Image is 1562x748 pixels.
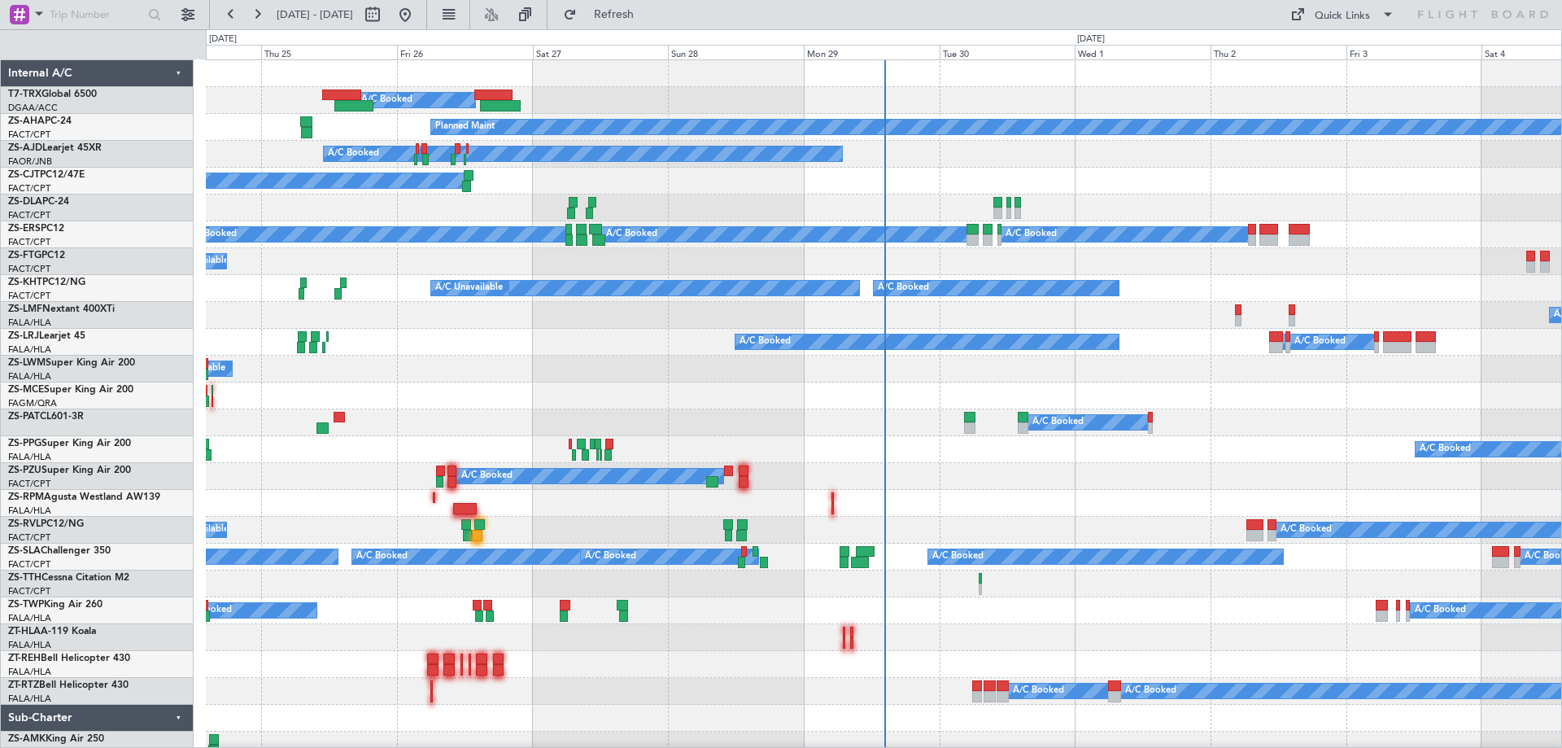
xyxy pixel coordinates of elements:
div: A/C Booked [585,545,636,569]
div: Sun 28 [668,45,804,59]
div: Mon 29 [804,45,940,59]
a: FALA/HLA [8,693,51,705]
a: ZS-RVLPC12/NG [8,519,84,529]
span: T7-TRX [8,90,41,99]
span: Refresh [580,9,648,20]
div: Quick Links [1315,8,1370,24]
a: ZS-MCESuper King Air 200 [8,385,133,395]
a: ZS-PATCL601-3R [8,412,84,422]
span: ZS-LWM [8,358,46,368]
a: FACT/CPT [8,478,50,490]
div: A/C Booked [1281,518,1332,542]
a: FACT/CPT [8,531,50,544]
span: ZS-PPG [8,439,41,448]
a: ZT-REHBell Helicopter 430 [8,654,130,663]
a: ZS-FTGPC12 [8,251,65,260]
div: A/C Unavailable [435,276,503,300]
a: FACT/CPT [8,129,50,141]
a: FALA/HLA [8,666,51,678]
a: FACT/CPT [8,182,50,195]
a: ZS-LWMSuper King Air 200 [8,358,135,368]
div: [DATE] [209,33,237,46]
span: ZT-REH [8,654,41,663]
div: A/C Booked [606,222,657,247]
div: A/C Booked [1415,598,1466,623]
a: ZT-HLAA-119 Koala [8,627,96,636]
a: ZS-RPMAgusta Westland AW139 [8,492,160,502]
a: ZS-AHAPC-24 [8,116,72,126]
div: Wed 1 [1075,45,1211,59]
span: ZS-SLA [8,546,41,556]
a: FACT/CPT [8,209,50,221]
button: Quick Links [1282,2,1403,28]
span: ZS-RVL [8,519,41,529]
a: FAOR/JNB [8,155,52,168]
a: FALA/HLA [8,451,51,463]
button: Refresh [556,2,653,28]
div: A/C Booked [185,222,237,247]
a: ZS-SLAChallenger 350 [8,546,111,556]
a: FALA/HLA [8,343,51,356]
a: FALA/HLA [8,612,51,624]
a: FALA/HLA [8,317,51,329]
a: ZT-RTZBell Helicopter 430 [8,680,129,690]
a: ZS-PZUSuper King Air 200 [8,466,131,475]
div: A/C Booked [1125,679,1176,703]
div: A/C Booked [1032,410,1084,435]
span: ZS-AHA [8,116,45,126]
span: ZS-DLA [8,197,42,207]
a: ZS-LMFNextant 400XTi [8,304,115,314]
span: ZS-MCE [8,385,44,395]
span: ZS-ERS [8,224,41,234]
div: A/C Booked [328,142,379,166]
div: A/C Booked [361,88,412,112]
div: Thu 2 [1211,45,1346,59]
span: ZT-RTZ [8,680,39,690]
a: ZS-DLAPC-24 [8,197,69,207]
span: [DATE] - [DATE] [277,7,353,22]
div: Fri 26 [397,45,533,59]
div: A/C Booked [740,330,791,354]
span: ZS-PZU [8,466,41,475]
span: ZS-LMF [8,304,42,314]
a: FALA/HLA [8,370,51,383]
a: ZS-TWPKing Air 260 [8,600,103,610]
span: ZS-AMK [8,734,46,744]
a: ZS-ERSPC12 [8,224,64,234]
a: FACT/CPT [8,263,50,275]
div: A/C Booked [1006,222,1057,247]
div: A/C Booked [878,276,929,300]
span: ZS-KHT [8,278,42,287]
div: A/C Booked [356,545,408,569]
a: DGAA/ACC [8,102,58,114]
div: Fri 3 [1346,45,1482,59]
a: T7-TRXGlobal 6500 [8,90,97,99]
span: ZT-HLA [8,627,41,636]
a: FACT/CPT [8,236,50,248]
a: ZS-TTHCessna Citation M2 [8,573,129,583]
a: FALA/HLA [8,505,51,517]
span: ZS-PAT [8,412,40,422]
div: [DATE] [1077,33,1105,46]
a: ZS-KHTPC12/NG [8,278,85,287]
a: ZS-AMKKing Air 250 [8,734,104,744]
span: ZS-FTG [8,251,41,260]
a: ZS-PPGSuper King Air 200 [8,439,131,448]
a: FALA/HLA [8,639,51,651]
span: ZS-CJT [8,170,40,180]
div: A/C Booked [1294,330,1346,354]
div: A/C Booked [932,545,984,569]
a: FAGM/QRA [8,397,57,409]
input: Trip Number [50,2,143,27]
a: ZS-AJDLearjet 45XR [8,143,102,153]
div: Sat 27 [533,45,669,59]
a: ZS-CJTPC12/47E [8,170,85,180]
span: ZS-AJD [8,143,42,153]
a: FACT/CPT [8,585,50,597]
div: Planned Maint [435,115,495,139]
div: Tue 30 [940,45,1076,59]
div: A/C Booked [461,464,513,488]
span: ZS-TWP [8,600,44,610]
a: ZS-LRJLearjet 45 [8,331,85,341]
div: A/C Booked [1420,437,1471,461]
